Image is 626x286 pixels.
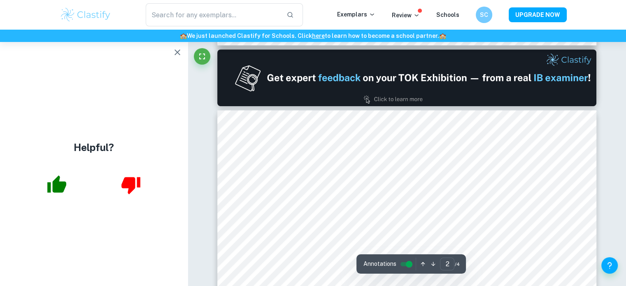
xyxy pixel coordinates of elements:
[454,260,459,268] span: / 4
[312,33,325,39] a: here
[337,10,375,19] p: Exemplars
[479,10,489,19] h6: SC
[509,7,567,22] button: UPGRADE NOW
[601,257,618,274] button: Help and Feedback
[363,260,396,268] span: Annotations
[476,7,492,23] button: SC
[392,11,420,20] p: Review
[439,33,446,39] span: 🏫
[60,7,112,23] img: Clastify logo
[2,31,624,40] h6: We just launched Clastify for Schools. Click to learn how to become a school partner.
[436,12,459,18] a: Schools
[217,49,597,106] img: Ad
[194,48,210,65] button: Fullscreen
[146,3,280,26] input: Search for any exemplars...
[180,33,187,39] span: 🏫
[74,140,114,155] h4: Helpful?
